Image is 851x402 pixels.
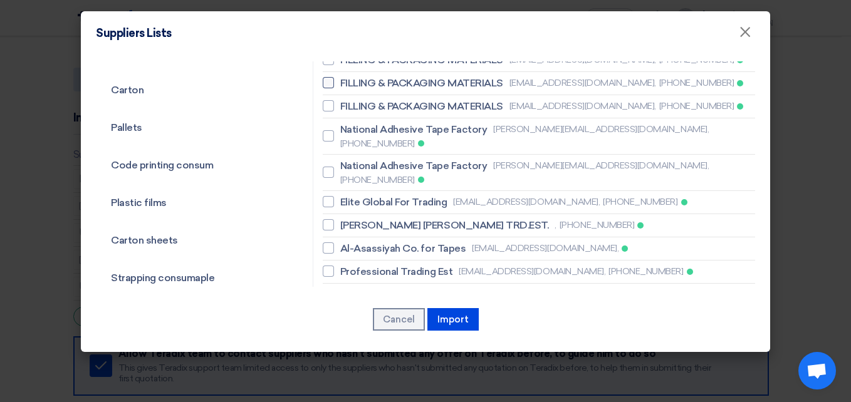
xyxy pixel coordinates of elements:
div: Open chat [798,352,836,389]
span: FILLING & PACKAGING MATERIALS [340,76,503,91]
span: , [555,219,556,232]
span: [EMAIL_ADDRESS][DOMAIN_NAME], [509,100,656,113]
span: [PHONE_NUMBER] [608,265,683,278]
span: FILLING & PACKAGING MATERIALS [340,99,503,114]
span: [PHONE_NUMBER] [603,195,677,209]
h4: Suppliers Lists [96,26,172,40]
a: Plastic films [96,187,291,219]
a: Carton [96,74,291,106]
span: Professional Trading Est [340,264,452,279]
span: [PHONE_NUMBER] [340,173,415,187]
span: [PHONE_NUMBER] [659,76,734,90]
span: [PHONE_NUMBER] [560,219,634,232]
span: Al-Asassiyah Co. for Tapes [340,241,466,256]
a: Strapping consumaple [96,262,291,294]
span: [PERSON_NAME][EMAIL_ADDRESS][DOMAIN_NAME], [493,123,709,136]
span: [PERSON_NAME] [PERSON_NAME] TRD.EST. [340,218,549,233]
span: [EMAIL_ADDRESS][DOMAIN_NAME], [472,242,619,255]
button: Close [729,20,761,45]
span: [PHONE_NUMBER] [340,137,415,150]
span: National Adhesive Tape Factory [340,122,488,137]
a: Pallets [96,111,291,144]
span: [EMAIL_ADDRESS][DOMAIN_NAME], [509,76,656,90]
button: Import [427,308,479,331]
span: [PERSON_NAME][EMAIL_ADDRESS][DOMAIN_NAME], [493,159,709,172]
span: National Adhesive Tape Factory [340,158,488,173]
span: [PHONE_NUMBER] [659,100,734,113]
span: [EMAIL_ADDRESS][DOMAIN_NAME], [459,265,605,278]
a: Carton sheets [96,224,291,257]
span: × [739,23,751,48]
span: [EMAIL_ADDRESS][DOMAIN_NAME], [453,195,600,209]
button: Cancel [373,308,425,331]
span: Elite Global For Trading [340,195,447,210]
a: Code printing consum [96,149,291,182]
